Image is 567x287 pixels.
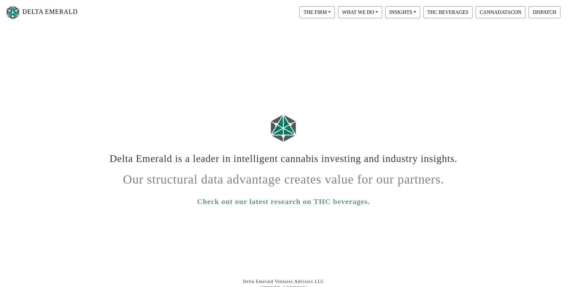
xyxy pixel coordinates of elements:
[109,148,458,164] h1: Delta Emerald is a leader in intelligent cannabis investing and industry insights.
[527,9,562,14] a: DISPATCH
[197,196,370,207] a: Check out our latest research on THC beverages.
[529,6,560,18] button: DISPATCH
[5,4,21,21] img: Logo
[109,167,458,187] h1: Our structural data advantage creates value for our partners.
[385,6,420,18] button: INSIGHTS
[338,6,382,18] button: WHAT WE DO
[474,9,527,14] a: CANNADATACON
[5,3,78,22] a: DELTA EMERALD
[476,6,525,18] button: CANNADATACON
[300,6,335,18] button: THE FIRM
[268,112,299,145] img: Logo
[423,6,472,18] button: THC BEVERAGES
[422,9,474,14] a: THC BEVERAGES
